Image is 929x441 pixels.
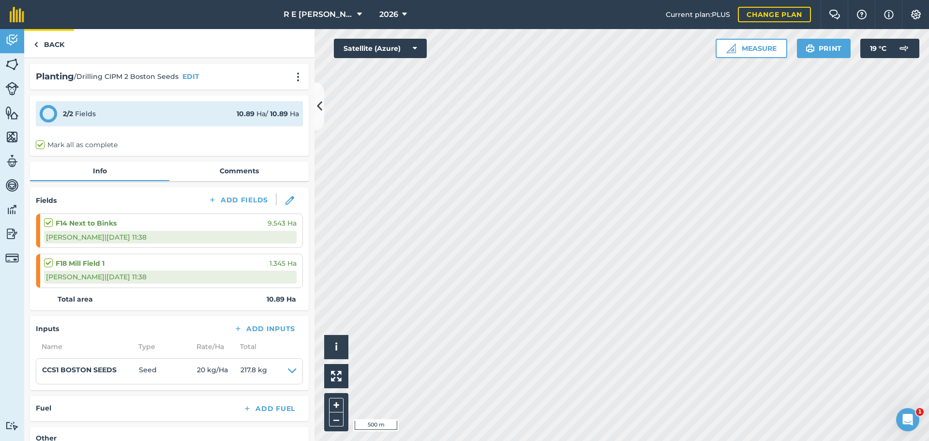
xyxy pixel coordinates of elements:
[335,341,338,353] span: i
[268,218,297,228] span: 9.543 Ha
[884,9,894,20] img: svg+xml;base64,PHN2ZyB4bWxucz0iaHR0cDovL3d3dy53My5vcmcvMjAwMC9zdmciIHdpZHRoPSIxNyIgaGVpZ2h0PSIxNy...
[5,154,19,168] img: svg+xml;base64,PD94bWwgdmVyc2lvbj0iMS4wIiBlbmNvZGluZz0idXRmLTgiPz4KPCEtLSBHZW5lcmF0b3I6IEFkb2JlIE...
[169,162,309,180] a: Comments
[10,7,24,22] img: fieldmargin Logo
[63,109,73,118] strong: 2 / 2
[5,421,19,430] img: svg+xml;base64,PD94bWwgdmVyc2lvbj0iMS4wIiBlbmNvZGluZz0idXRmLTgiPz4KPCEtLSBHZW5lcmF0b3I6IEFkb2JlIE...
[5,106,19,120] img: svg+xml;base64,PHN2ZyB4bWxucz0iaHR0cDovL3d3dy53My5vcmcvMjAwMC9zdmciIHdpZHRoPSI1NiIgaGVpZ2h0PSI2MC...
[36,341,133,352] span: Name
[42,365,139,375] h4: CCS1 BOSTON SEEDS
[182,71,199,82] button: EDIT
[237,108,299,119] div: Ha / Ha
[5,33,19,47] img: svg+xml;base64,PD94bWwgdmVyc2lvbj0iMS4wIiBlbmNvZGluZz0idXRmLTgiPz4KPCEtLSBHZW5lcmF0b3I6IEFkb2JlIE...
[285,196,294,205] img: svg+xml;base64,PHN2ZyB3aWR0aD0iMTgiIGhlaWdodD0iMTgiIHZpZXdCb3g9IjAgMCAxOCAxOCIgZmlsbD0ibm9uZSIgeG...
[5,202,19,217] img: svg+xml;base64,PD94bWwgdmVyc2lvbj0iMS4wIiBlbmNvZGluZz0idXRmLTgiPz4KPCEtLSBHZW5lcmF0b3I6IEFkb2JlIE...
[191,341,234,352] span: Rate/ Ha
[226,322,303,335] button: Add Inputs
[30,162,169,180] a: Info
[738,7,811,22] a: Change plan
[666,9,730,20] span: Current plan : PLUS
[56,258,105,269] strong: F18 Mill Field 1
[74,71,179,82] span: / Drilling CIPM 2 Boston Seeds
[139,365,197,378] span: Seed
[5,251,19,265] img: svg+xml;base64,PD94bWwgdmVyc2lvbj0iMS4wIiBlbmNvZGluZz0idXRmLTgiPz4KPCEtLSBHZW5lcmF0b3I6IEFkb2JlIE...
[44,271,297,283] div: [PERSON_NAME] | [DATE] 11:38
[379,9,398,20] span: 2026
[916,408,924,416] span: 1
[237,109,255,118] strong: 10.89
[910,10,922,19] img: A cog icon
[726,44,736,53] img: Ruler icon
[896,408,919,431] iframe: Intercom live chat
[5,227,19,241] img: svg+xml;base64,PD94bWwgdmVyc2lvbj0iMS4wIiBlbmNvZGluZz0idXRmLTgiPz4KPCEtLSBHZW5lcmF0b3I6IEFkb2JlIE...
[5,82,19,95] img: svg+xml;base64,PD94bWwgdmVyc2lvbj0iMS4wIiBlbmNvZGluZz0idXRmLTgiPz4KPCEtLSBHZW5lcmF0b3I6IEFkb2JlIE...
[5,57,19,72] img: svg+xml;base64,PHN2ZyB4bWxucz0iaHR0cDovL3d3dy53My5vcmcvMjAwMC9zdmciIHdpZHRoPSI1NiIgaGVpZ2h0PSI2MC...
[870,39,886,58] span: 19 ° C
[200,193,276,207] button: Add Fields
[270,109,288,118] strong: 10.89
[716,39,787,58] button: Measure
[5,130,19,144] img: svg+xml;base64,PHN2ZyB4bWxucz0iaHR0cDovL3d3dy53My5vcmcvMjAwMC9zdmciIHdpZHRoPSI1NiIgaGVpZ2h0PSI2MC...
[44,231,297,243] div: [PERSON_NAME] | [DATE] 11:38
[24,29,74,58] a: Back
[329,398,344,412] button: +
[329,412,344,426] button: –
[856,10,868,19] img: A question mark icon
[240,365,267,378] span: 217.8 kg
[860,39,919,58] button: 19 °C
[331,371,342,381] img: Four arrows, one pointing top left, one top right, one bottom right and the last bottom left
[36,195,57,206] h4: Fields
[829,10,840,19] img: Two speech bubbles overlapping with the left bubble in the forefront
[284,9,353,20] span: R E [PERSON_NAME]
[197,365,240,378] span: 20 kg / Ha
[894,39,914,58] img: svg+xml;base64,PD94bWwgdmVyc2lvbj0iMS4wIiBlbmNvZGluZz0idXRmLTgiPz4KPCEtLSBHZW5lcmF0b3I6IEFkb2JlIE...
[292,72,304,82] img: svg+xml;base64,PHN2ZyB4bWxucz0iaHR0cDovL3d3dy53My5vcmcvMjAwMC9zdmciIHdpZHRoPSIyMCIgaGVpZ2h0PSIyNC...
[58,294,93,304] strong: Total area
[234,341,256,352] span: Total
[133,341,191,352] span: Type
[63,108,96,119] div: Fields
[56,218,117,228] strong: F14 Next to Binks
[267,294,296,304] strong: 10.89 Ha
[42,365,297,378] summary: CCS1 BOSTON SEEDSSeed20 kg/Ha217.8 kg
[797,39,851,58] button: Print
[36,140,118,150] label: Mark all as complete
[5,178,19,193] img: svg+xml;base64,PD94bWwgdmVyc2lvbj0iMS4wIiBlbmNvZGluZz0idXRmLTgiPz4KPCEtLSBHZW5lcmF0b3I6IEFkb2JlIE...
[36,323,59,334] h4: Inputs
[334,39,427,58] button: Satellite (Azure)
[806,43,815,54] img: svg+xml;base64,PHN2ZyB4bWxucz0iaHR0cDovL3d3dy53My5vcmcvMjAwMC9zdmciIHdpZHRoPSIxOSIgaGVpZ2h0PSIyNC...
[235,402,303,415] button: Add Fuel
[36,403,51,413] h4: Fuel
[324,335,348,359] button: i
[270,258,297,269] span: 1.345 Ha
[34,39,38,50] img: svg+xml;base64,PHN2ZyB4bWxucz0iaHR0cDovL3d3dy53My5vcmcvMjAwMC9zdmciIHdpZHRoPSI5IiBoZWlnaHQ9IjI0Ii...
[36,70,74,84] h2: Planting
